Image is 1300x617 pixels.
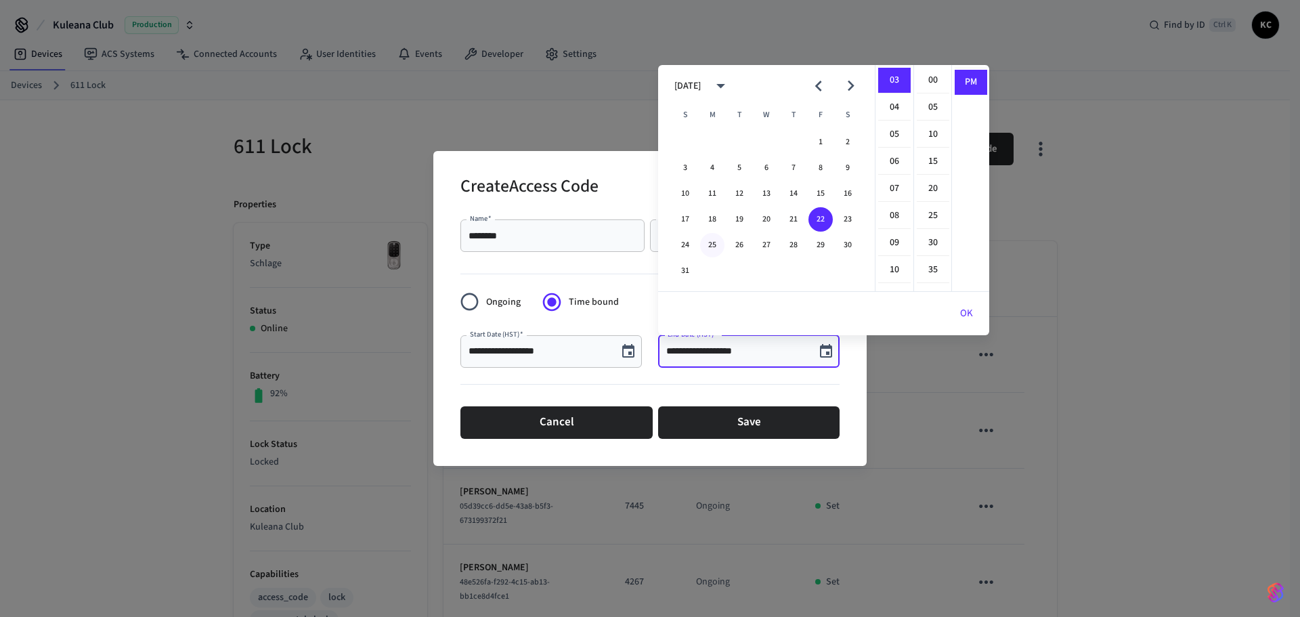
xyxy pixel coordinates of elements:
button: Cancel [460,406,653,439]
button: 2 [836,130,860,154]
div: [DATE] [674,79,701,93]
button: 14 [781,182,806,206]
label: End Date (HST) [668,329,717,339]
li: 30 minutes [917,230,949,256]
button: 6 [754,156,779,180]
button: Choose date, selected date is Aug 22, 2025 [615,338,642,365]
span: Time bound [569,295,619,310]
li: 25 minutes [917,203,949,229]
button: 11 [700,182,724,206]
span: Monday [700,102,724,129]
li: 7 hours [878,176,911,202]
button: 29 [808,233,833,257]
span: Thursday [781,102,806,129]
li: 15 minutes [917,149,949,175]
button: Choose date, selected date is Aug 22, 2025 [812,338,840,365]
li: 35 minutes [917,257,949,283]
label: Name [470,213,492,224]
li: 4 hours [878,95,911,121]
button: 21 [781,207,806,232]
button: 12 [727,182,752,206]
ul: Select meridiem [951,65,989,291]
button: 4 [700,156,724,180]
button: 9 [836,156,860,180]
button: 15 [808,182,833,206]
li: 11 hours [878,284,911,310]
button: 30 [836,233,860,257]
button: 25 [700,233,724,257]
button: 28 [781,233,806,257]
button: 20 [754,207,779,232]
button: 31 [673,259,697,283]
button: Save [658,406,840,439]
button: 3 [673,156,697,180]
li: 9 hours [878,230,911,256]
li: 6 hours [878,149,911,175]
span: Tuesday [727,102,752,129]
span: Friday [808,102,833,129]
li: 40 minutes [917,284,949,310]
button: 5 [727,156,752,180]
button: 26 [727,233,752,257]
li: 5 hours [878,122,911,148]
li: 8 hours [878,203,911,229]
button: 1 [808,130,833,154]
h2: Create Access Code [460,167,599,209]
ul: Select minutes [913,65,951,291]
li: 5 minutes [917,95,949,121]
button: 8 [808,156,833,180]
li: PM [955,70,987,95]
li: 10 hours [878,257,911,283]
li: 3 hours [878,68,911,93]
button: 22 [808,207,833,232]
span: Sunday [673,102,697,129]
button: 16 [836,182,860,206]
button: 27 [754,233,779,257]
button: 24 [673,233,697,257]
button: 23 [836,207,860,232]
span: Wednesday [754,102,779,129]
span: Saturday [836,102,860,129]
button: OK [944,297,989,330]
button: calendar view is open, switch to year view [705,70,737,102]
ul: Select hours [875,65,913,291]
li: 20 minutes [917,176,949,202]
li: 0 minutes [917,68,949,93]
button: 10 [673,182,697,206]
li: 10 minutes [917,122,949,148]
span: Ongoing [486,295,521,310]
label: Start Date (HST) [470,329,523,339]
button: 18 [700,207,724,232]
button: Next month [835,70,867,102]
img: SeamLogoGradient.69752ec5.svg [1267,582,1284,603]
button: Previous month [802,70,834,102]
button: 7 [781,156,806,180]
button: 17 [673,207,697,232]
button: 19 [727,207,752,232]
button: 13 [754,182,779,206]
